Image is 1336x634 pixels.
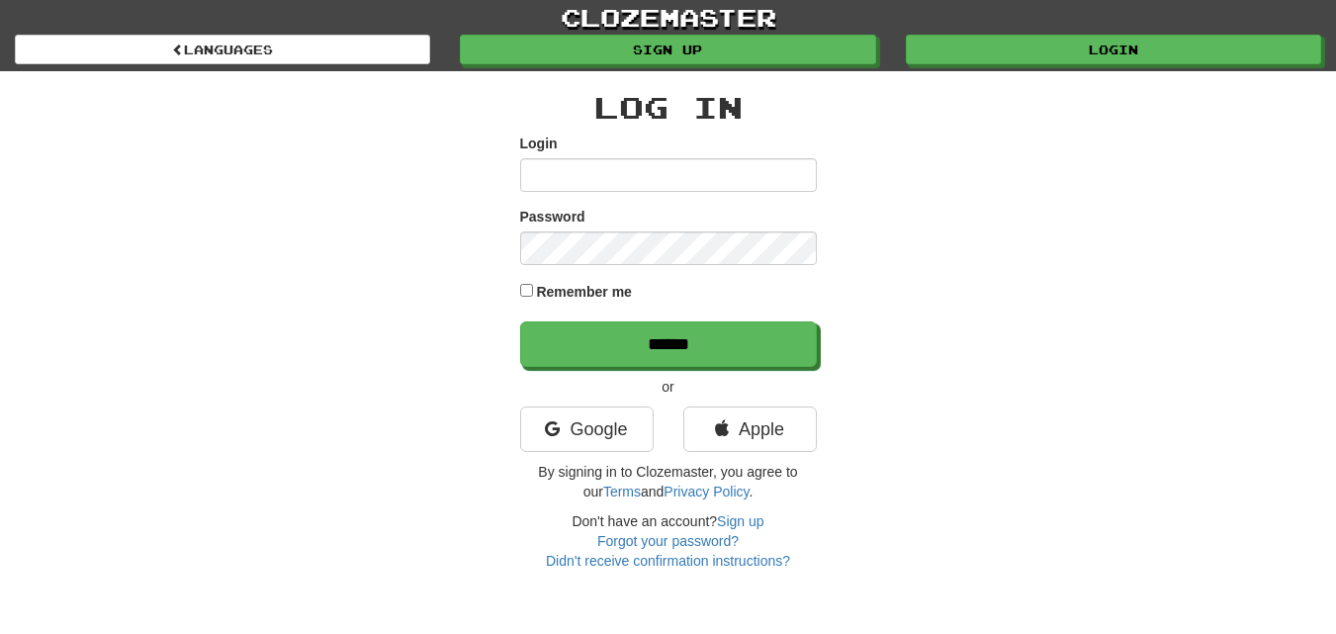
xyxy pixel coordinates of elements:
a: Languages [15,35,430,64]
p: or [520,377,817,397]
label: Password [520,207,585,226]
h2: Log In [520,91,817,124]
a: Forgot your password? [597,533,739,549]
a: Sign up [460,35,875,64]
div: Don't have an account? [520,511,817,571]
a: Login [906,35,1321,64]
a: Didn't receive confirmation instructions? [546,553,790,569]
a: Apple [683,407,817,452]
label: Login [520,134,558,153]
a: Google [520,407,654,452]
p: By signing in to Clozemaster, you agree to our and . [520,462,817,501]
label: Remember me [536,282,632,302]
a: Terms [603,484,641,499]
a: Sign up [717,513,763,529]
a: Privacy Policy [664,484,749,499]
